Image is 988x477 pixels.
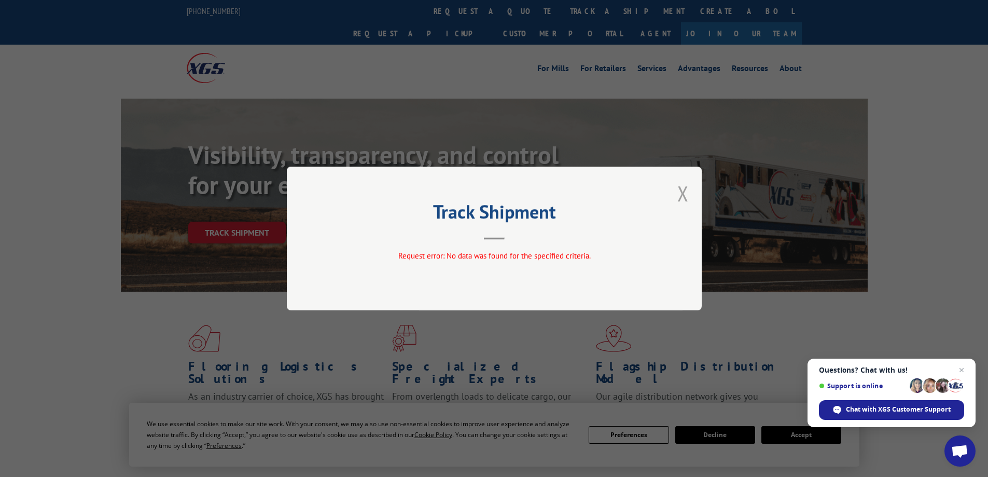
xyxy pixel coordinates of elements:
span: Request error: No data was found for the specified criteria. [398,251,590,261]
span: Support is online [819,382,906,390]
div: Chat with XGS Customer Support [819,400,964,420]
button: Close modal [677,180,689,207]
span: Chat with XGS Customer Support [846,405,951,414]
div: Open chat [944,435,976,467]
h2: Track Shipment [339,205,650,224]
span: Questions? Chat with us! [819,366,964,374]
span: Close chat [955,364,968,376]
